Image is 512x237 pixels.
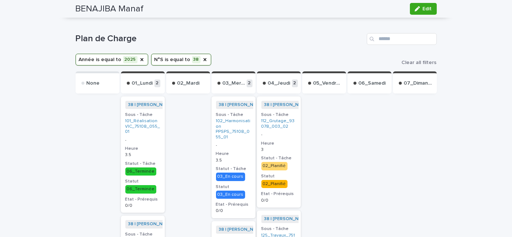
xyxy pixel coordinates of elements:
p: 2 [292,79,298,87]
p: 01_Lundi [132,80,153,86]
h3: Statut [216,184,251,190]
a: 38 | [PERSON_NAME] | 2025 [219,227,279,232]
a: 38 | [PERSON_NAME] | 2025 [219,102,279,107]
a: 102_Harmonisation PPSPS_75108_055_01 [216,118,251,140]
div: 06_Terminée [125,185,156,193]
p: - [125,138,160,143]
button: Edit [410,3,437,15]
a: 38 | [PERSON_NAME] | 2025 Sous - Tâche102_Harmonisation PPSPS_75108_055_01 -Heure3.5Statut - Tâch... [212,96,255,218]
a: 38 | [PERSON_NAME] | 2025 Sous - Tâche101_Réalisation VIC_75108_055_01 -Heure3.5Statut - Tâche06_... [121,96,165,213]
h3: Sous - Tâche [261,112,296,118]
h2: BENAJIBA Manaf [76,4,144,14]
p: 2 [247,79,252,87]
a: 38 | [PERSON_NAME] | 2025 [128,222,188,227]
div: 03_En cours [216,173,245,181]
a: 38 | [PERSON_NAME] | 2025 Sous - Tâche112_Grutage_93078_003_02 -Heure3Statut - Tâche02_PlanifiéSt... [257,96,301,208]
div: 03_En cours [216,191,245,199]
a: 38 | [PERSON_NAME] | 2025 [264,102,324,107]
span: Edit [423,6,432,11]
p: 0/0 [261,198,296,203]
h3: Sous - Tâche [125,112,160,118]
p: 3 [261,147,296,152]
div: 06_Terminée [125,167,156,176]
h3: Sous - Tâche [261,226,296,232]
p: - [216,143,251,148]
p: 02_Mardi [177,80,200,86]
p: 04_Jeudi [268,80,290,86]
h3: Statut - Tâche [125,161,160,167]
p: None [87,80,100,86]
p: 2 [154,79,160,87]
h3: Statut [261,173,296,179]
h3: Statut - Tâche [261,155,296,161]
h3: Heure [261,141,296,146]
h3: Heure [125,146,160,152]
div: 02_Planifié [261,162,288,170]
h1: Plan de Charge [76,33,364,44]
h3: Statut [125,178,160,184]
p: 05_Vendredi [313,80,343,86]
h3: Etat - Prérequis [216,202,251,208]
div: 02_Planifié [261,180,288,188]
input: Search [367,33,437,45]
button: Clear all filters [396,60,437,65]
h3: Statut - Tâche [216,166,251,172]
h3: Etat - Prérequis [261,191,296,197]
a: 112_Grutage_93078_003_02 [261,118,296,129]
a: 101_Réalisation VIC_75108_055_01 [125,118,160,134]
p: 3.5 [125,152,160,158]
p: - [261,132,296,137]
h3: Sous - Tâche [216,112,251,118]
h3: Etat - Prérequis [125,197,160,202]
p: 07_Dimanche [404,80,434,86]
p: 0/0 [125,203,160,208]
a: 38 | [PERSON_NAME] | 2025 [264,216,324,222]
span: Clear all filters [402,60,437,65]
p: 3.5 [216,158,251,163]
p: 06_Samedi [359,80,386,86]
a: 38 | [PERSON_NAME] | 2025 [128,102,188,107]
p: 03_Mercredi [223,80,245,86]
button: N°S [151,54,211,66]
p: 0/0 [216,208,251,213]
h3: Heure [216,151,251,157]
button: Année [76,54,148,66]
